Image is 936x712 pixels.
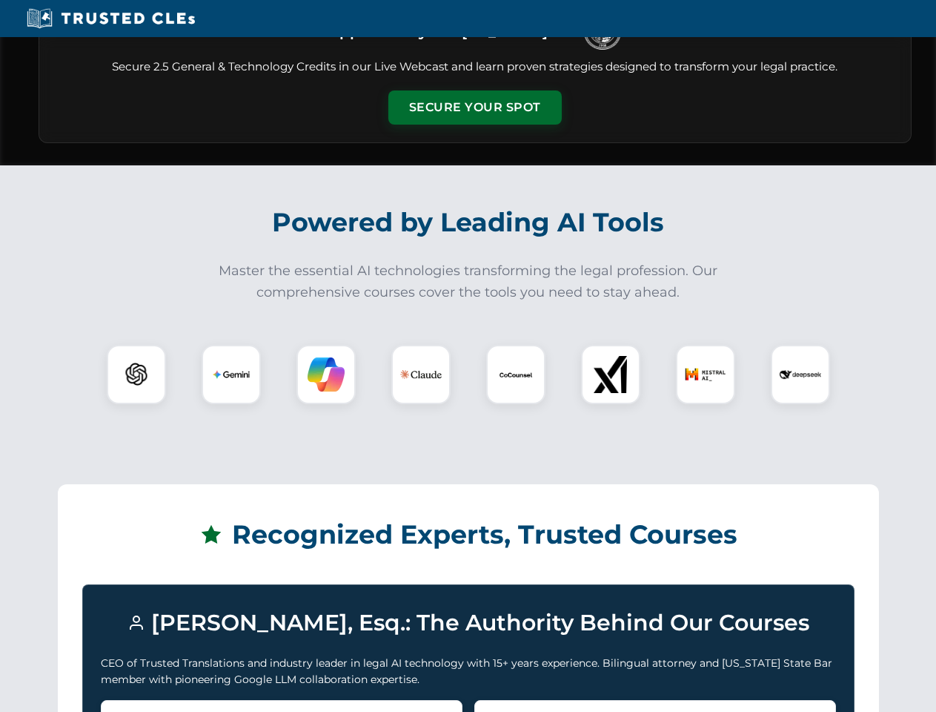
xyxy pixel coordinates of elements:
[391,345,451,404] div: Claude
[685,354,726,395] img: Mistral AI Logo
[388,90,562,125] button: Secure Your Spot
[308,356,345,393] img: Copilot Logo
[107,345,166,404] div: ChatGPT
[202,345,261,404] div: Gemini
[780,354,821,395] img: DeepSeek Logo
[101,655,836,688] p: CEO of Trusted Translations and industry leader in legal AI technology with 15+ years experience....
[209,260,728,303] p: Master the essential AI technologies transforming the legal profession. Our comprehensive courses...
[296,345,356,404] div: Copilot
[213,356,250,393] img: Gemini Logo
[101,603,836,643] h3: [PERSON_NAME], Esq.: The Authority Behind Our Courses
[22,7,199,30] img: Trusted CLEs
[58,197,879,248] h2: Powered by Leading AI Tools
[581,345,640,404] div: xAI
[676,345,735,404] div: Mistral AI
[57,59,893,76] p: Secure 2.5 General & Technology Credits in our Live Webcast and learn proven strategies designed ...
[486,345,545,404] div: CoCounsel
[771,345,830,404] div: DeepSeek
[115,353,158,396] img: ChatGPT Logo
[400,354,442,395] img: Claude Logo
[497,356,534,393] img: CoCounsel Logo
[82,509,854,561] h2: Recognized Experts, Trusted Courses
[592,356,629,393] img: xAI Logo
